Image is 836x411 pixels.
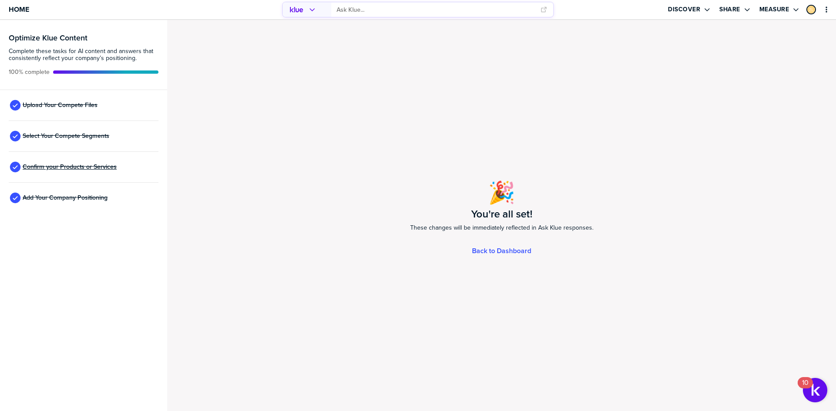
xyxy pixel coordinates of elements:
[471,209,533,219] h1: You're all set!
[9,48,158,62] span: Complete these tasks for AI content and answers that consistently reflect your company’s position...
[803,378,827,402] button: Open Resource Center, 10 new notifications
[472,247,531,254] a: Back to Dashboard
[9,34,158,42] h3: Optimize Klue Content
[807,6,815,13] img: da13526ef7e7ede2cf28389470c3c61c-sml.png
[337,3,535,17] input: Ask Klue...
[9,69,50,76] span: Active
[23,164,117,170] span: Confirm your Products or Services
[668,6,700,13] label: Discover
[23,133,109,140] span: Select Your Compete Segments
[806,5,816,14] div: Zev Lewis
[719,6,740,13] label: Share
[802,383,809,394] div: 10
[488,177,515,209] span: 🎉
[23,102,98,109] span: Upload Your Compete Files
[23,194,108,201] span: Add Your Company Positioning
[806,4,817,15] a: Edit Profile
[410,223,593,233] span: These changes will be immediately reflected in Ask Klue responses.
[759,6,789,13] label: Measure
[9,6,29,13] span: Home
